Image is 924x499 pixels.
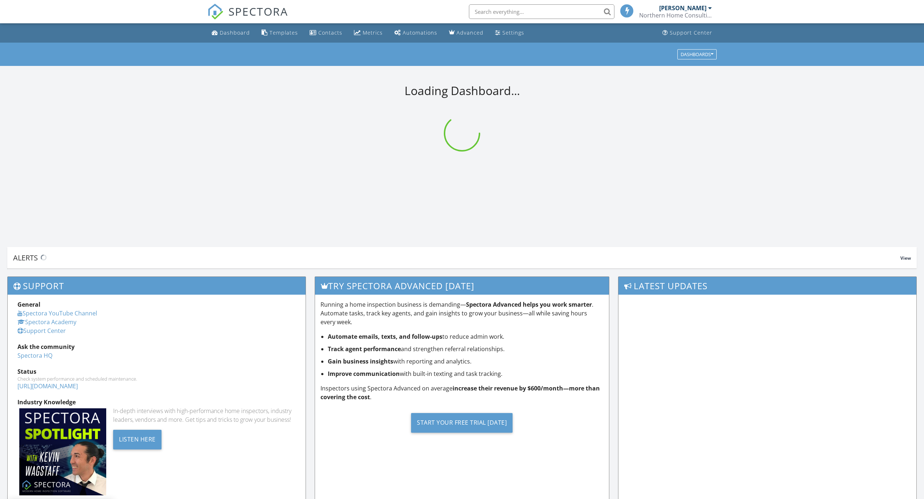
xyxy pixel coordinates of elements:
div: Automations [403,29,437,36]
div: Support Center [670,29,712,36]
div: [PERSON_NAME] [659,4,706,12]
div: Settings [502,29,524,36]
a: Metrics [351,26,386,40]
h3: Try spectora advanced [DATE] [315,277,609,295]
div: In-depth interviews with high-performance home inspectors, industry leaders, vendors and more. Ge... [113,406,296,424]
div: Templates [270,29,298,36]
button: Dashboards [677,49,717,59]
a: Dashboard [209,26,253,40]
strong: Automate emails, texts, and follow-ups [328,333,442,341]
a: Templates [259,26,301,40]
a: Advanced [446,26,486,40]
strong: General [17,300,40,309]
strong: Improve communication [328,370,400,378]
p: Running a home inspection business is demanding— . Automate tasks, track key agents, and gain ins... [320,300,603,326]
li: with built-in texting and task tracking. [328,369,603,378]
a: Support Center [660,26,715,40]
span: View [900,255,911,261]
a: Spectora YouTube Channel [17,309,97,317]
a: [URL][DOMAIN_NAME] [17,382,78,390]
a: SPECTORA [207,10,288,25]
li: to reduce admin work. [328,332,603,341]
div: Status [17,367,296,376]
input: Search everything... [469,4,614,19]
li: with reporting and analytics. [328,357,603,366]
a: Automations (Basic) [391,26,440,40]
strong: Track agent performance [328,345,401,353]
h3: Latest Updates [618,277,916,295]
a: Settings [492,26,527,40]
strong: Spectora Advanced helps you work smarter [466,300,592,309]
div: Metrics [363,29,383,36]
div: Alerts [13,253,900,263]
img: Spectoraspolightmain [19,408,106,495]
li: and strengthen referral relationships. [328,345,603,353]
a: Start Your Free Trial [DATE] [320,407,603,438]
div: Start Your Free Trial [DATE] [411,413,513,433]
a: Spectora Academy [17,318,76,326]
strong: increase their revenue by $600/month—more than covering the cost [320,384,600,401]
div: Contacts [318,29,342,36]
span: SPECTORA [228,4,288,19]
a: Contacts [307,26,345,40]
div: Northern Home Consulting LLC [639,12,712,19]
p: Inspectors using Spectora Advanced on average . [320,384,603,401]
div: Advanced [457,29,483,36]
a: Support Center [17,327,66,335]
h3: Support [8,277,306,295]
div: Dashboard [220,29,250,36]
div: Industry Knowledge [17,398,296,406]
a: Spectora HQ [17,351,52,359]
div: Check system performance and scheduled maintenance. [17,376,296,382]
div: Listen Here [113,430,162,449]
a: Listen Here [113,435,162,443]
img: The Best Home Inspection Software - Spectora [207,4,223,20]
strong: Gain business insights [328,357,393,365]
div: Dashboards [681,52,713,57]
div: Ask the community [17,342,296,351]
